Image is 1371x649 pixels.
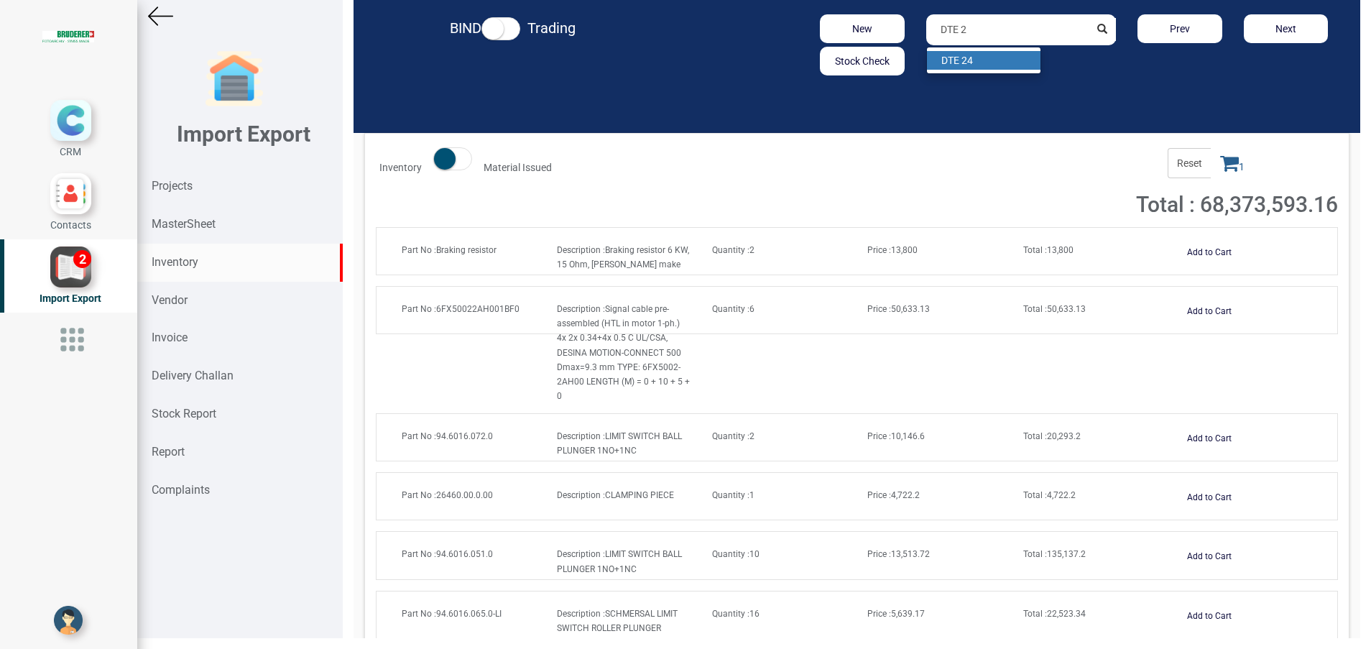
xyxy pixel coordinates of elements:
strong: Description : [557,609,605,619]
strong: Total : [1023,490,1047,500]
strong: Description : [557,245,605,255]
strong: Quantity : [712,304,749,314]
span: 5,639.17 [867,609,925,619]
strong: Description : [557,549,605,559]
span: 94.6016.072.0 [402,431,493,441]
strong: Price : [867,549,891,559]
strong: Invoice [152,331,188,344]
strong: Price : [867,431,891,441]
strong: Total : [1023,245,1047,255]
span: 6 [712,304,754,314]
span: Contacts [50,219,91,231]
span: 135,137.2 [1023,549,1086,559]
span: LIMIT SWITCH BALL PLUNGER 1NO+1NC [557,549,682,574]
strong: Vendor [152,293,188,307]
button: Add to Cart [1178,428,1240,449]
strong: Total : [1023,304,1047,314]
span: 1 [1211,148,1254,178]
strong: Description : [557,490,605,500]
button: Add to Cart [1178,606,1240,627]
button: New [820,14,904,43]
strong: Price : [867,245,891,255]
span: 4,722.2 [1023,490,1076,500]
button: Add to Cart [1178,242,1240,263]
span: 4,722.2 [867,490,920,500]
b: Import Export [177,121,310,147]
strong: Part No : [402,549,436,559]
a: DTE 24 [927,51,1040,70]
span: 94.6016.051.0 [402,549,493,559]
div: 2 [73,250,91,268]
button: Add to Cart [1178,301,1240,322]
span: 10,146.6 [867,431,925,441]
strong: Description : [557,304,605,314]
strong: Total : [1023,609,1047,619]
strong: Part No : [402,245,436,255]
span: 2 [712,245,754,255]
strong: Price : [867,490,891,500]
strong: Delivery Challan [152,369,234,382]
span: 1 [712,490,754,500]
strong: Price : [867,304,891,314]
strong: Part No : [402,431,436,441]
strong: Report [152,445,185,459]
strong: Quantity : [712,431,749,441]
strong: Quantity : [712,245,749,255]
img: garage-closed.png [206,50,263,108]
strong: Complaints [152,483,210,497]
span: Braking resistor 6 KW, 15 Ohm, [PERSON_NAME] make [557,245,689,270]
strong: Inventory [152,255,198,269]
button: Next [1244,14,1328,43]
span: 22,523.34 [1023,609,1086,619]
strong: Part No : [402,609,436,619]
button: Stock Check [820,47,904,75]
span: LIMIT SWITCH BALL PLUNGER 1NO+1NC [557,431,682,456]
strong: Total : [1023,549,1047,559]
span: Braking resistor [402,245,497,255]
span: Import Export [40,293,101,304]
span: 10 [712,549,760,559]
span: 13,800 [867,245,918,255]
h2: Total : 68,373,593.16 [1035,193,1338,216]
strong: Trading [527,19,576,37]
strong: BIND [450,19,481,37]
span: 50,633.13 [867,304,930,314]
strong: Material Issued [484,162,552,173]
strong: Description : [557,431,605,441]
strong: Inventory [379,162,422,173]
span: 2 [712,431,754,441]
span: CRM [60,146,81,157]
span: 13,800 [1023,245,1074,255]
span: 50,633.13 [1023,304,1086,314]
strong: Quantity : [712,609,749,619]
strong: MasterSheet [152,217,216,231]
strong: Total : [1023,431,1047,441]
span: 16 [712,609,760,619]
strong: Quantity : [712,549,749,559]
strong: DTE 2 [941,55,967,66]
strong: Price : [867,609,891,619]
strong: Stock Report [152,407,216,420]
span: 6FX50022AH001BF0 [402,304,520,314]
span: Signal cable pre-assembled (HTL in motor 1-ph.) 4x 2x 0.34+4x 0.5 C UL/CSA, DESINA MOTION-CONNECT... [557,304,690,401]
span: Reset [1168,148,1211,178]
span: 20,293.2 [1023,431,1081,441]
button: Add to Cart [1178,487,1240,508]
strong: Part No : [402,304,436,314]
input: Search by product [926,14,1090,45]
button: Add to Cart [1178,546,1240,567]
button: Prev [1137,14,1222,43]
span: 26460.00.0.00 [402,490,493,500]
strong: Part No : [402,490,436,500]
strong: Quantity : [712,490,749,500]
span: 13,513.72 [867,549,930,559]
span: 94.6016.065.0-LI [402,609,502,619]
strong: Projects [152,179,193,193]
span: CLAMPING PIECE [557,490,674,500]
